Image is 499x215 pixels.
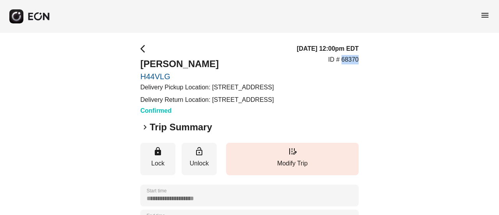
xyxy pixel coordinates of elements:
[140,143,175,175] button: Lock
[140,72,274,81] a: H44VLG
[153,147,163,156] span: lock
[140,95,274,105] p: Delivery Return Location: [STREET_ADDRESS]
[230,159,355,168] p: Modify Trip
[140,106,274,115] h3: Confirmed
[140,83,274,92] p: Delivery Pickup Location: [STREET_ADDRESS]
[480,11,490,20] span: menu
[186,159,213,168] p: Unlock
[288,147,297,156] span: edit_road
[195,147,204,156] span: lock_open
[144,159,172,168] p: Lock
[140,44,150,53] span: arrow_back_ios
[297,44,359,53] h3: [DATE] 12:00pm EDT
[140,123,150,132] span: keyboard_arrow_right
[140,58,274,70] h2: [PERSON_NAME]
[226,143,359,175] button: Modify Trip
[150,121,212,133] h2: Trip Summary
[328,55,359,64] p: ID # 68370
[182,143,217,175] button: Unlock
